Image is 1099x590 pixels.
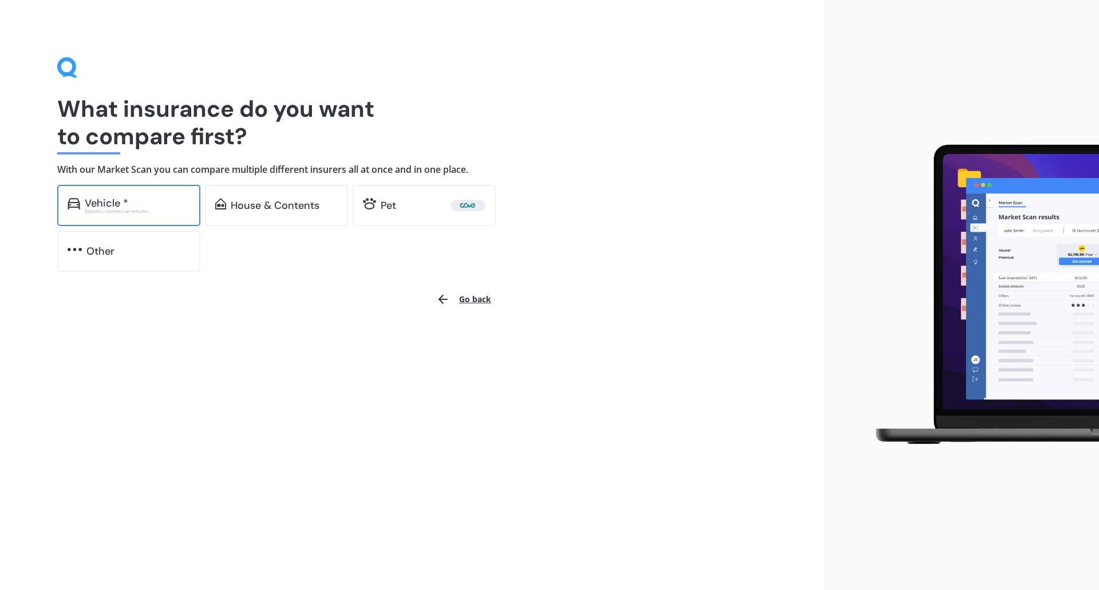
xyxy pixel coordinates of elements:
img: other.81dba5aafe580aa69f38.svg [68,244,82,255]
img: pet.71f96884985775575a0d.svg [363,198,376,209]
div: Other [86,245,114,257]
div: House & Contents [231,200,319,211]
div: Vehicle * [85,197,128,209]
div: Excludes commercial vehicles [85,209,190,213]
h4: With our Market Scan you can compare multiple different insurers all at once and in one place. [57,164,767,176]
img: car.f15378c7a67c060ca3f3.svg [68,198,80,209]
div: Pet [381,200,396,211]
img: Cove.webp [453,200,483,211]
img: laptop.webp [859,138,1099,453]
img: home-and-contents.b802091223b8502ef2dd.svg [215,198,226,209]
a: Pet [353,185,496,226]
h1: What insurance do you want to compare first? [57,95,767,150]
button: Go back [429,286,498,313]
